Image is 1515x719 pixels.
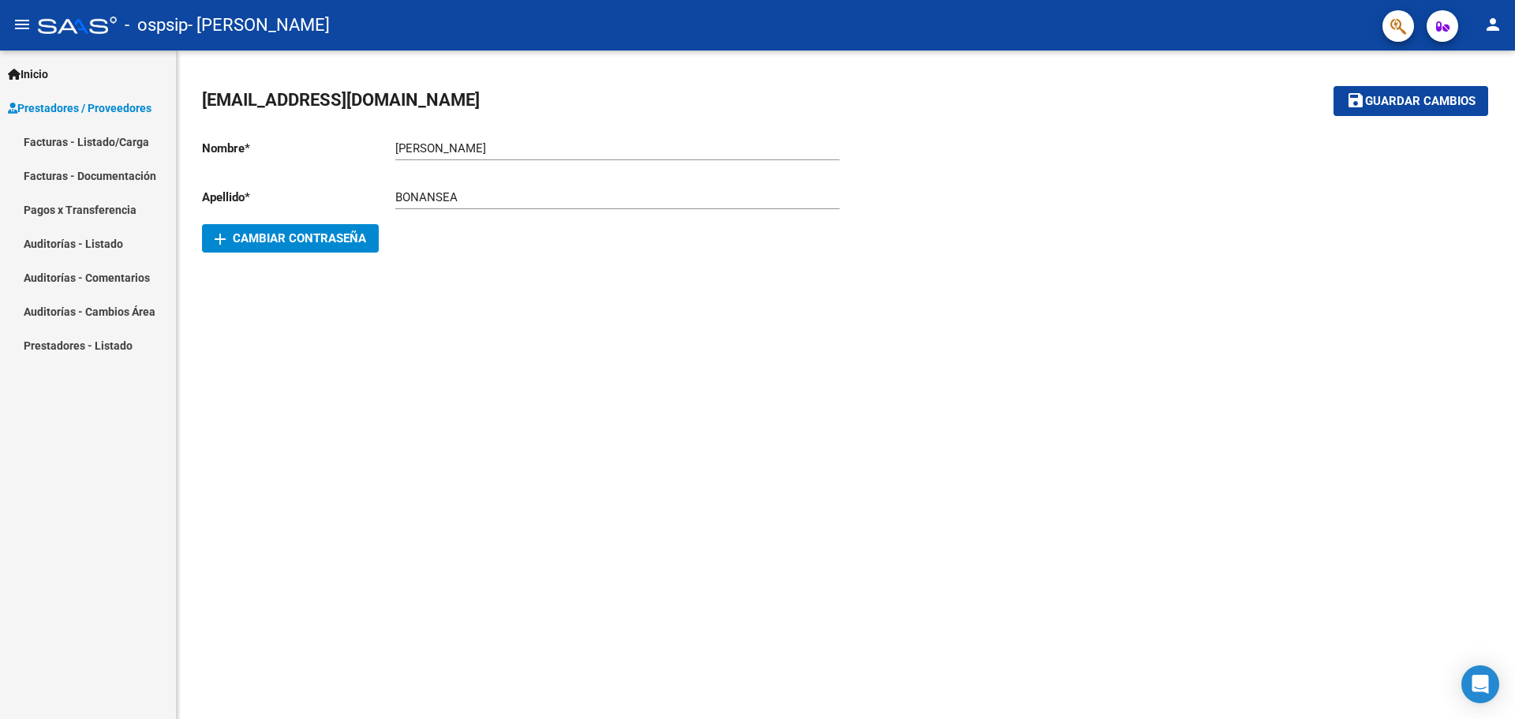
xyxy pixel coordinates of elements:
mat-icon: menu [13,15,32,34]
button: Guardar cambios [1334,86,1488,115]
span: Cambiar Contraseña [215,231,366,245]
span: - ospsip [125,8,188,43]
mat-icon: add [211,230,230,249]
p: Apellido [202,189,395,206]
button: Cambiar Contraseña [202,224,379,253]
div: Open Intercom Messenger [1461,665,1499,703]
p: Nombre [202,140,395,157]
span: Guardar cambios [1365,95,1476,109]
span: Prestadores / Proveedores [8,99,151,117]
span: - [PERSON_NAME] [188,8,330,43]
span: Inicio [8,66,48,83]
span: [EMAIL_ADDRESS][DOMAIN_NAME] [202,90,480,110]
mat-icon: save [1346,91,1365,110]
mat-icon: person [1483,15,1502,34]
